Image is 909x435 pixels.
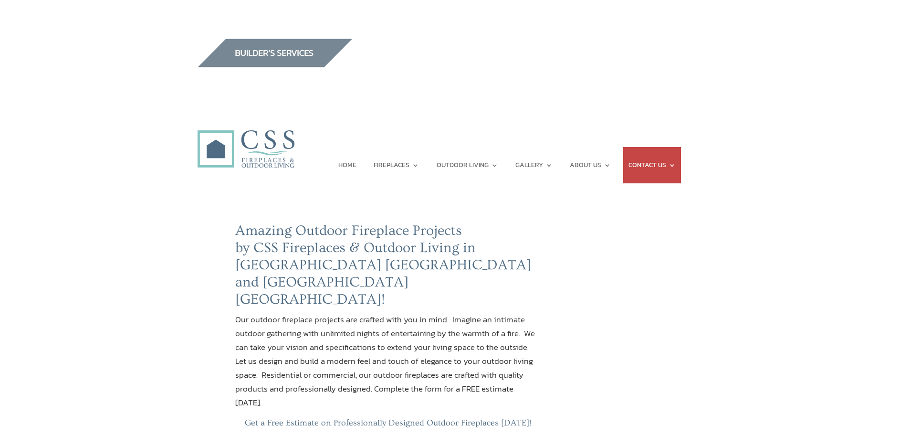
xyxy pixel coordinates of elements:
[197,58,353,71] a: builder services construction supply
[570,147,611,183] a: ABOUT US
[374,147,419,183] a: FIREPLACES
[338,147,356,183] a: HOME
[437,147,498,183] a: OUTDOOR LIVING
[235,418,542,433] h5: Get a Free Estimate on Professionally Designed Outdoor Fireplaces [DATE]!
[235,222,542,313] h2: Amazing Outdoor Fireplace Projects by CSS Fireplaces & Outdoor Living in [GEOGRAPHIC_DATA] [GEOGR...
[197,104,294,173] img: CSS Fireplaces & Outdoor Living (Formerly Construction Solutions & Supply)- Jacksonville Ormond B...
[628,147,676,183] a: CONTACT US
[235,313,542,417] p: Our outdoor fireplace projects are crafted with you in mind. Imagine an intimate outdoor gatherin...
[515,147,553,183] a: GALLERY
[197,39,353,67] img: builders_btn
